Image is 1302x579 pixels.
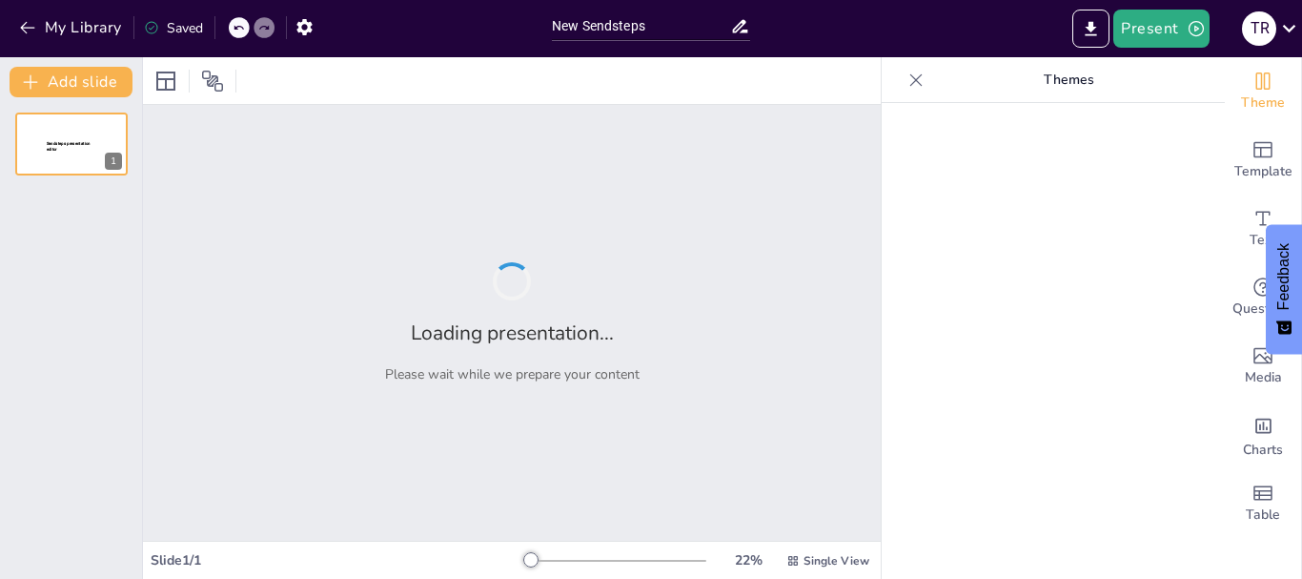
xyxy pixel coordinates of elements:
[1225,57,1301,126] div: Change the overall theme
[1241,93,1285,114] span: Theme
[1242,10,1276,48] button: T R
[1234,161,1292,182] span: Template
[10,67,132,97] button: Add slide
[1250,230,1276,251] span: Text
[931,57,1206,103] p: Themes
[1225,332,1301,401] div: Add images, graphics, shapes or video
[1225,401,1301,469] div: Add charts and graphs
[804,553,869,569] span: Single View
[385,365,640,383] p: Please wait while we prepare your content
[552,12,730,40] input: Insert title
[47,141,91,152] span: Sendsteps presentation editor
[1072,10,1109,48] button: Export to PowerPoint
[1225,195,1301,263] div: Add text boxes
[14,12,130,43] button: My Library
[1225,126,1301,195] div: Add ready made slides
[144,19,203,37] div: Saved
[1275,243,1292,310] span: Feedback
[1225,263,1301,332] div: Get real-time input from your audience
[15,113,128,176] div: 1
[725,551,771,569] div: 22 %
[1232,299,1294,320] span: Questions
[201,70,224,93] span: Position
[1266,224,1302,354] button: Feedback - Show survey
[99,118,122,141] button: Cannot delete last slide
[72,118,95,141] button: Duplicate Slide
[1242,11,1276,46] div: T R
[1246,505,1280,526] span: Table
[1243,440,1283,461] span: Charts
[1245,367,1282,388] span: Media
[105,153,122,170] div: 1
[1225,469,1301,538] div: Add a table
[151,66,181,96] div: Layout
[151,551,523,569] div: Slide 1 / 1
[1113,10,1209,48] button: Present
[411,320,614,346] h2: Loading presentation...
